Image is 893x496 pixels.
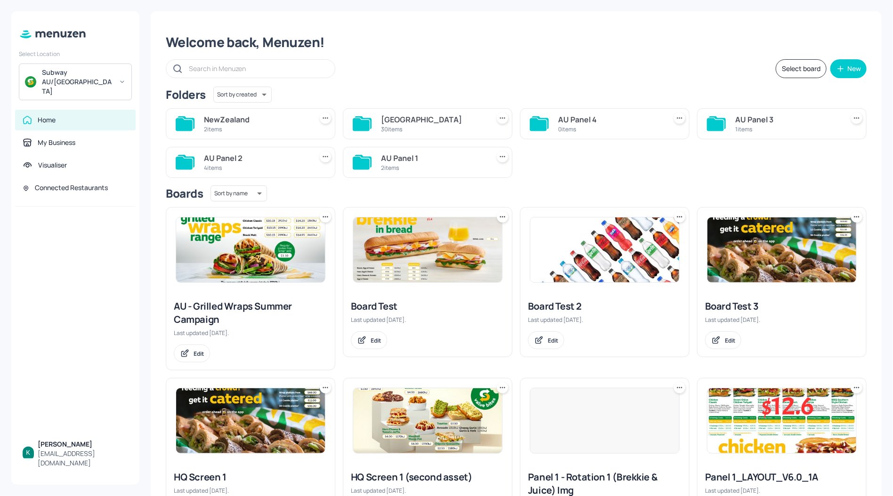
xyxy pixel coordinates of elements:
[776,59,827,78] button: Select board
[735,114,840,125] div: AU Panel 3
[847,65,861,72] div: New
[528,316,682,324] div: Last updated [DATE].
[38,440,128,449] div: [PERSON_NAME]
[176,217,325,282] img: 2024-12-19-1734584245950k86txo84it.jpeg
[707,217,856,282] img: 2024-10-28-1730109277756ims1hroq32.jpeg
[213,85,272,104] div: Sort by created
[381,164,486,172] div: 2 items
[530,217,679,282] img: 2025-08-19-1755574222222wcsfcboi9hi.jpeg
[174,471,327,484] div: HQ Screen 1
[707,388,856,453] img: 2025-08-07-1754560946348toavwcegvaj.jpeg
[166,87,206,102] div: Folders
[23,447,34,458] img: ACg8ocKBIlbXoTTzaZ8RZ_0B6YnoiWvEjOPx6MQW7xFGuDwnGH3hbQ=s96-c
[351,471,504,484] div: HQ Screen 1 (second asset)
[204,164,308,172] div: 4 items
[38,138,75,147] div: My Business
[211,184,267,203] div: Sort by name
[189,62,325,75] input: Search in Menuzen
[705,300,859,313] div: Board Test 3
[528,300,682,313] div: Board Test 2
[38,160,67,170] div: Visualiser
[204,114,308,125] div: NewZealand
[351,487,504,495] div: Last updated [DATE].
[381,152,486,164] div: AU Panel 1
[38,115,56,125] div: Home
[42,68,113,96] div: Subway AU/[GEOGRAPHIC_DATA]
[353,388,502,453] img: 2024-10-29-1730177958517kejp9pi23h9.jpeg
[174,300,327,326] div: AU - Grilled Wraps Summer Campaign
[558,114,663,125] div: AU Panel 4
[176,388,325,453] img: 2024-10-29-1730175887616eafibkuyjdi.jpeg
[725,336,735,344] div: Edit
[381,114,486,125] div: [GEOGRAPHIC_DATA]
[174,487,327,495] div: Last updated [DATE].
[166,34,867,51] div: Welcome back, Menuzen!
[166,186,203,201] div: Boards
[735,125,840,133] div: 1 items
[351,300,504,313] div: Board Test
[830,59,867,78] button: New
[558,125,663,133] div: 0 items
[705,316,859,324] div: Last updated [DATE].
[353,217,502,282] img: 2024-10-28-173011058717490i6ex6243b.jpeg
[25,76,36,88] img: avatar
[381,125,486,133] div: 30 items
[174,329,327,337] div: Last updated [DATE].
[548,336,558,344] div: Edit
[705,487,859,495] div: Last updated [DATE].
[371,336,381,344] div: Edit
[19,50,132,58] div: Select Location
[204,152,308,164] div: AU Panel 2
[38,449,128,468] div: [EMAIL_ADDRESS][DOMAIN_NAME]
[194,350,204,358] div: Edit
[351,316,504,324] div: Last updated [DATE].
[35,183,108,192] div: Connected Restaurants
[705,471,859,484] div: Panel 1_LAYOUT_V6.0_1A
[204,125,308,133] div: 2 items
